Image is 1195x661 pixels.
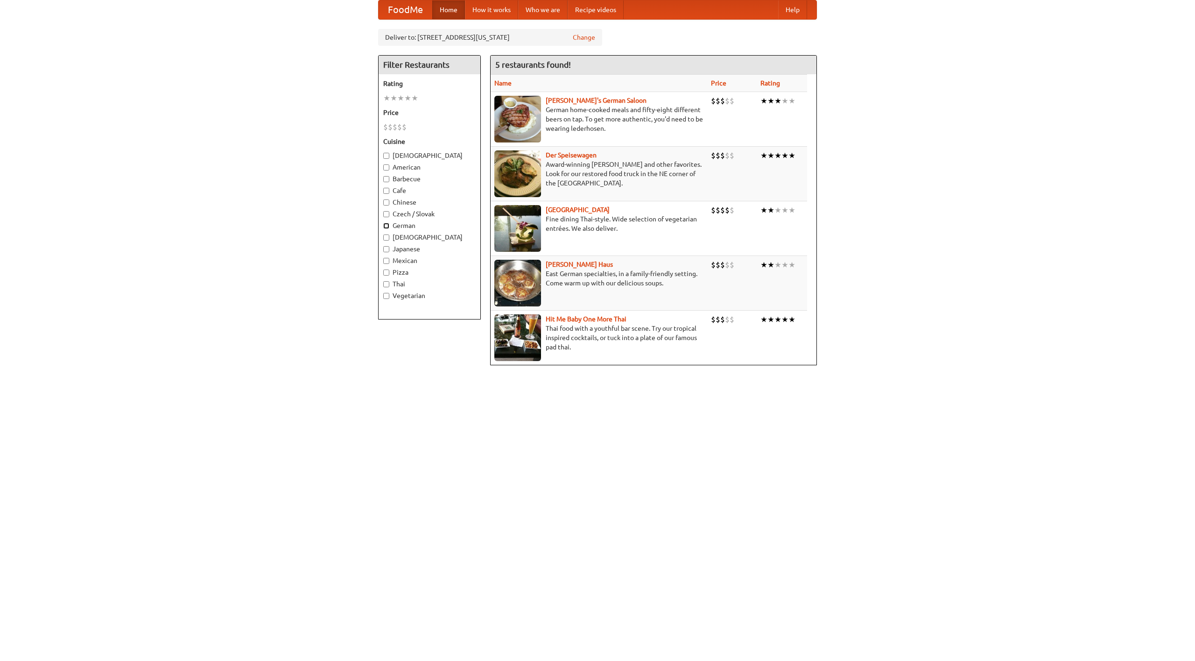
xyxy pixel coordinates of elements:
li: $ [725,150,730,161]
a: FoodMe [379,0,432,19]
li: $ [725,314,730,325]
div: Deliver to: [STREET_ADDRESS][US_STATE] [378,29,602,46]
input: American [383,164,389,171]
h5: Cuisine [383,137,476,146]
li: ★ [788,150,795,161]
li: ★ [781,96,788,106]
li: ★ [404,93,411,103]
input: [DEMOGRAPHIC_DATA] [383,235,389,241]
li: ★ [760,96,767,106]
input: Vegetarian [383,293,389,299]
p: Fine dining Thai-style. Wide selection of vegetarian entrées. We also deliver. [494,214,703,233]
input: [DEMOGRAPHIC_DATA] [383,153,389,159]
li: ★ [767,150,774,161]
li: ★ [767,205,774,215]
h5: Rating [383,79,476,88]
input: Japanese [383,246,389,252]
p: German home-cooked meals and fifty-eight different beers on tap. To get more authentic, you'd nee... [494,105,703,133]
li: $ [388,122,393,132]
a: Price [711,79,726,87]
li: ★ [774,314,781,325]
li: $ [397,122,402,132]
li: ★ [781,205,788,215]
li: $ [393,122,397,132]
li: ★ [788,260,795,270]
li: ★ [774,96,781,106]
label: Czech / Slovak [383,209,476,219]
li: $ [725,96,730,106]
li: $ [711,205,716,215]
label: American [383,163,476,172]
img: kohlhaus.jpg [494,260,541,306]
a: [PERSON_NAME]'s German Saloon [546,97,647,104]
li: ★ [760,150,767,161]
img: esthers.jpg [494,96,541,142]
li: $ [716,205,720,215]
input: Chinese [383,199,389,206]
li: ★ [788,314,795,325]
li: ★ [390,93,397,103]
li: $ [720,96,725,106]
h5: Price [383,108,476,117]
li: ★ [767,314,774,325]
li: $ [720,150,725,161]
li: $ [711,260,716,270]
label: Pizza [383,268,476,277]
label: [DEMOGRAPHIC_DATA] [383,233,476,242]
label: [DEMOGRAPHIC_DATA] [383,151,476,160]
label: Cafe [383,186,476,195]
input: Thai [383,281,389,287]
li: $ [720,314,725,325]
a: Home [432,0,465,19]
li: $ [716,314,720,325]
li: ★ [383,93,390,103]
a: Hit Me Baby One More Thai [546,315,626,323]
li: $ [716,96,720,106]
li: $ [730,260,734,270]
input: Czech / Slovak [383,211,389,217]
p: Thai food with a youthful bar scene. Try our tropical inspired cocktails, or tuck into a plate of... [494,324,703,352]
input: Barbecue [383,176,389,182]
li: ★ [774,260,781,270]
li: $ [711,96,716,106]
li: $ [711,150,716,161]
label: Barbecue [383,174,476,184]
label: Chinese [383,198,476,207]
p: Award-winning [PERSON_NAME] and other favorites. Look for our restored food truck in the NE corne... [494,160,703,188]
li: $ [716,150,720,161]
li: ★ [767,260,774,270]
a: Who we are [518,0,568,19]
li: $ [725,260,730,270]
li: ★ [788,96,795,106]
a: Der Speisewagen [546,151,597,159]
li: $ [730,150,734,161]
li: ★ [788,205,795,215]
a: [GEOGRAPHIC_DATA] [546,206,610,213]
a: [PERSON_NAME] Haus [546,261,613,268]
img: satay.jpg [494,205,541,252]
li: ★ [774,205,781,215]
li: $ [725,205,730,215]
input: German [383,223,389,229]
a: Rating [760,79,780,87]
p: East German specialties, in a family-friendly setting. Come warm up with our delicious soups. [494,269,703,288]
li: $ [730,314,734,325]
li: ★ [760,260,767,270]
li: $ [383,122,388,132]
li: $ [716,260,720,270]
a: Help [778,0,807,19]
input: Mexican [383,258,389,264]
label: German [383,221,476,230]
label: Vegetarian [383,291,476,300]
a: How it works [465,0,518,19]
li: ★ [781,260,788,270]
li: ★ [781,314,788,325]
input: Cafe [383,188,389,194]
a: Recipe videos [568,0,624,19]
li: $ [402,122,407,132]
